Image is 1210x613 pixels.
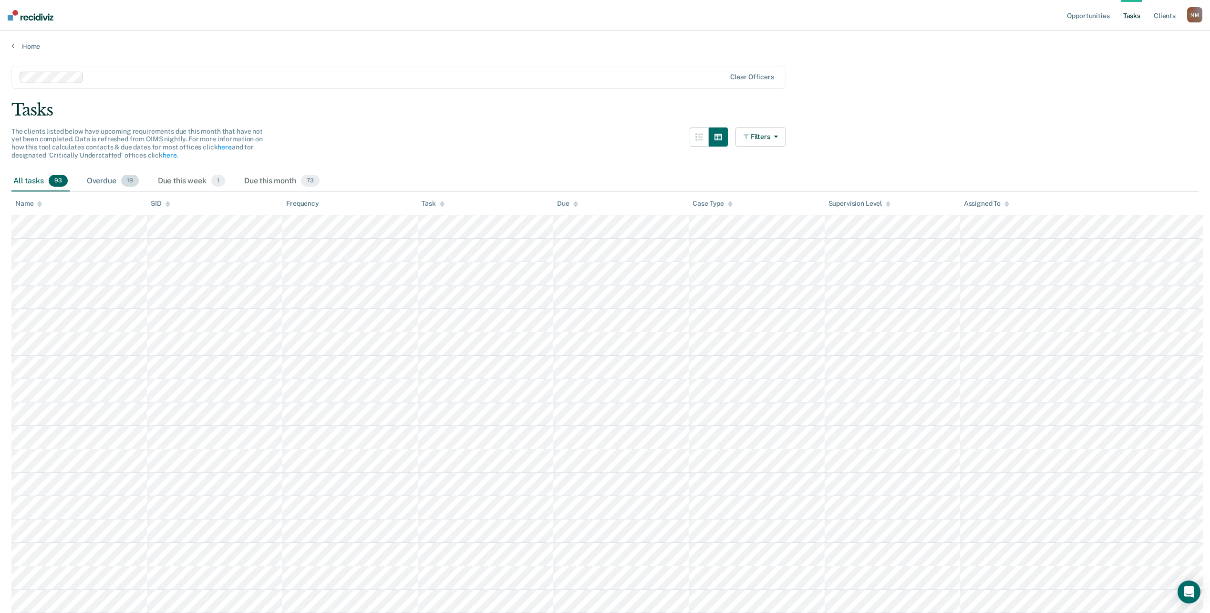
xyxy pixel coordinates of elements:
[242,171,321,192] div: Due this month73
[15,200,42,208] div: Name
[828,200,891,208] div: Supervision Level
[217,143,231,151] a: here
[301,175,320,187] span: 73
[730,73,774,81] div: Clear officers
[11,42,1199,51] a: Home
[49,175,68,187] span: 93
[121,175,139,187] span: 19
[735,127,786,147] button: Filters
[8,10,53,21] img: Recidiviz
[211,175,225,187] span: 1
[693,200,733,208] div: Case Type
[286,200,319,208] div: Frequency
[11,171,70,192] div: All tasks93
[1187,7,1202,22] button: NM
[85,171,141,192] div: Overdue19
[422,200,444,208] div: Task
[1187,7,1202,22] div: N M
[11,100,1199,120] div: Tasks
[163,151,176,159] a: here
[151,200,170,208] div: SID
[156,171,227,192] div: Due this week1
[557,200,578,208] div: Due
[1178,581,1200,603] div: Open Intercom Messenger
[964,200,1009,208] div: Assigned To
[11,127,263,159] span: The clients listed below have upcoming requirements due this month that have not yet been complet...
